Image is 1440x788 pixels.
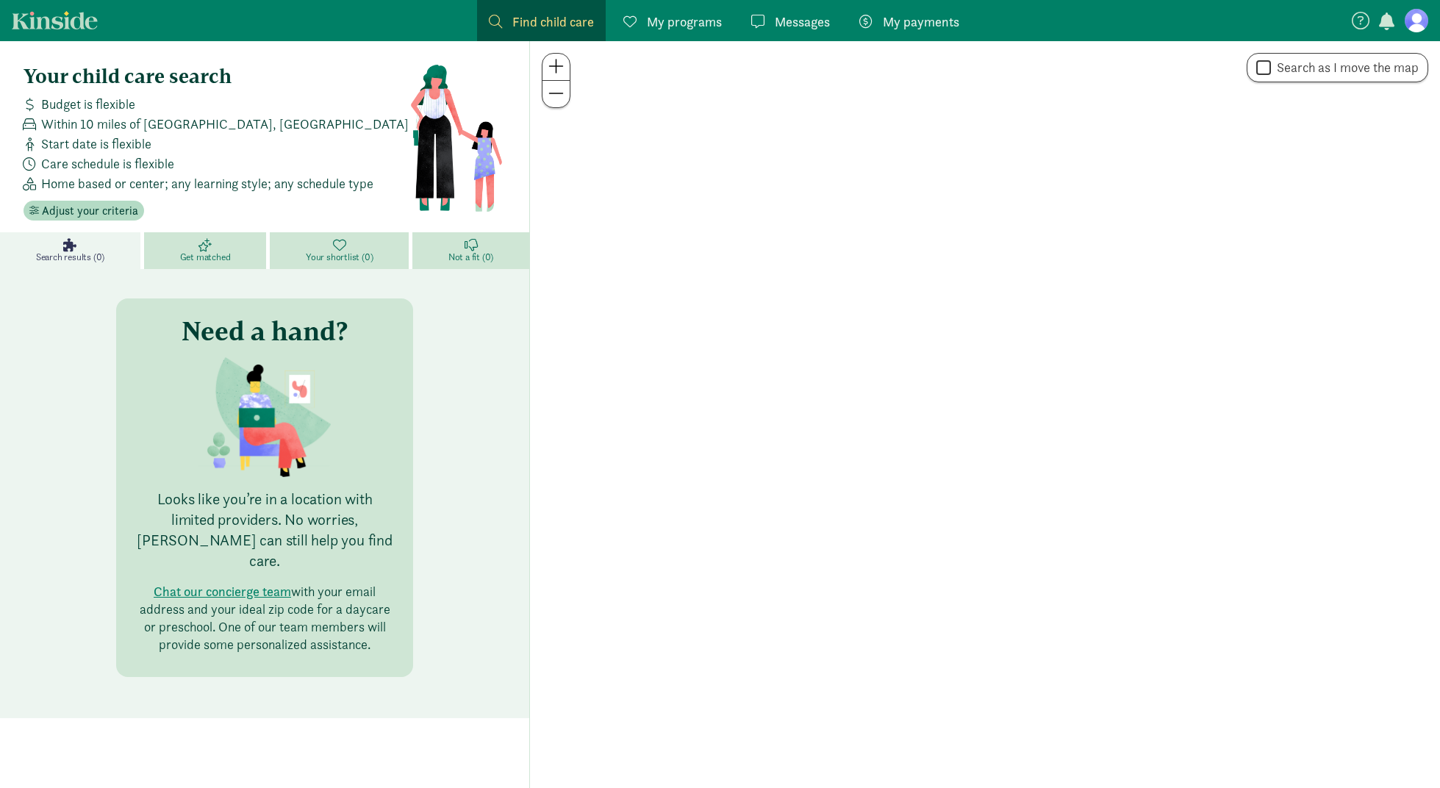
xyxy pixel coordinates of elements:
[512,12,594,32] span: Find child care
[24,65,409,88] h4: Your child care search
[144,232,270,269] a: Get matched
[134,583,395,653] p: with your email address and your ideal zip code for a daycare or preschool. One of our team membe...
[883,12,959,32] span: My payments
[24,201,144,221] button: Adjust your criteria
[134,489,395,571] p: Looks like you’re in a location with limited providers. No worries, [PERSON_NAME] can still help ...
[412,232,529,269] a: Not a fit (0)
[647,12,722,32] span: My programs
[36,251,104,263] span: Search results (0)
[12,11,98,29] a: Kinside
[42,202,138,220] span: Adjust your criteria
[448,251,493,263] span: Not a fit (0)
[270,232,412,269] a: Your shortlist (0)
[41,173,373,193] span: Home based or center; any learning style; any schedule type
[180,251,231,263] span: Get matched
[1271,59,1419,76] label: Search as I move the map
[306,251,373,263] span: Your shortlist (0)
[41,134,151,154] span: Start date is flexible
[41,154,174,173] span: Care schedule is flexible
[154,583,291,601] button: Chat our concierge team
[41,94,135,114] span: Budget is flexible
[775,12,830,32] span: Messages
[41,114,409,134] span: Within 10 miles of [GEOGRAPHIC_DATA], [GEOGRAPHIC_DATA]
[182,316,348,345] h3: Need a hand?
